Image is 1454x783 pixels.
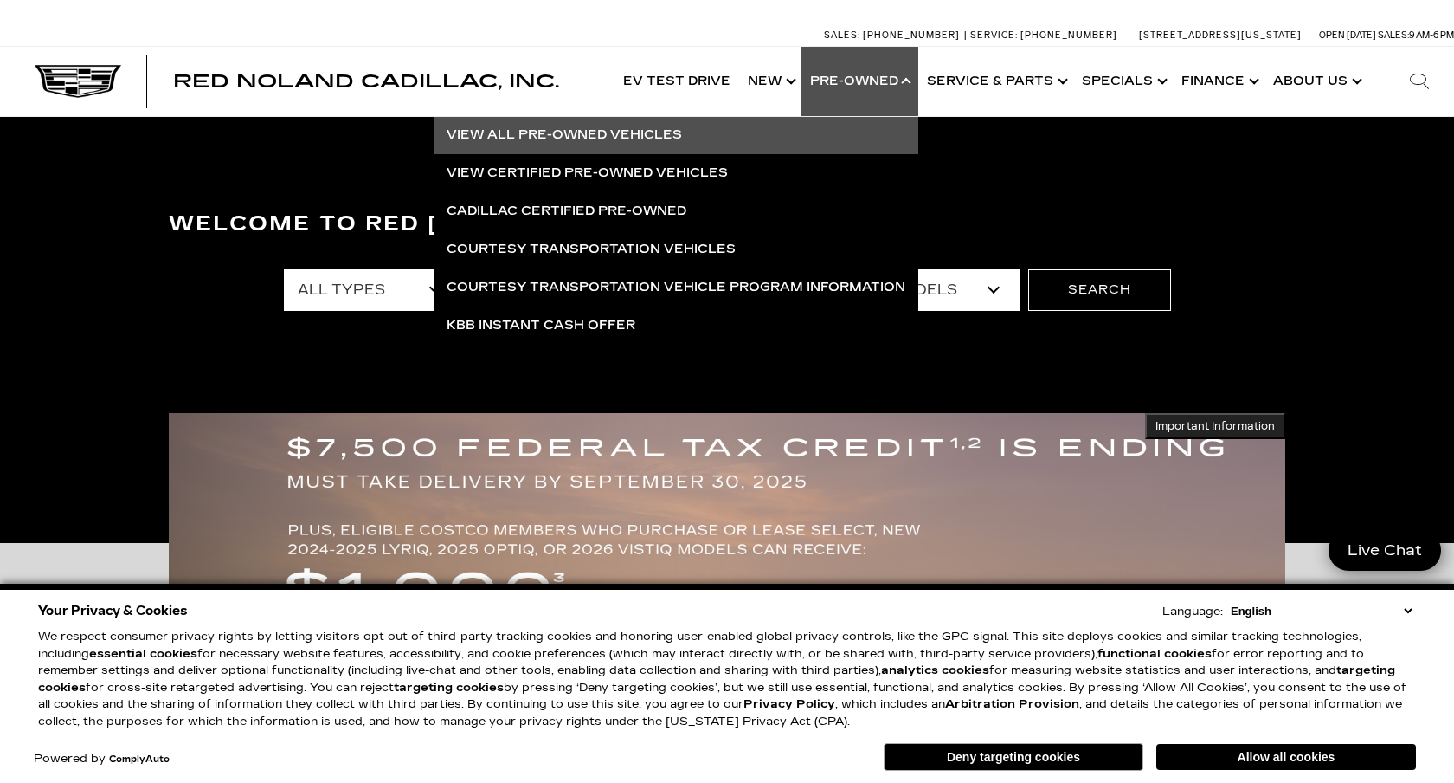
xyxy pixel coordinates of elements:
[34,754,170,765] div: Powered by
[801,47,918,116] a: Pre-Owned
[1139,29,1302,41] a: [STREET_ADDRESS][US_STATE]
[434,269,918,307] a: Courtesy Transportation Vehicle Program Information
[881,663,989,677] strong: analytics cookies
[109,754,170,765] a: ComplyAuto
[842,269,1020,311] select: Filter by model
[1020,29,1117,41] span: [PHONE_NUMBER]
[1073,47,1173,116] a: Specials
[1028,269,1171,311] button: Search
[434,154,918,192] a: View Certified Pre-Owned Vehicles
[89,647,197,661] strong: essential cookies
[1339,540,1431,560] span: Live Chat
[1409,29,1454,41] span: 9 AM-6 PM
[1156,744,1416,770] button: Allow all cookies
[434,192,918,230] a: Cadillac Certified Pre-Owned
[1162,606,1223,618] div: Language:
[173,73,559,90] a: Red Noland Cadillac, Inc.
[35,65,121,98] img: Cadillac Dark Logo with Cadillac White Text
[1173,47,1264,116] a: Finance
[970,29,1018,41] span: Service:
[1155,419,1275,433] span: Important Information
[1329,530,1441,571] a: Live Chat
[918,47,1073,116] a: Service & Parts
[169,207,1285,242] h3: Welcome to Red [PERSON_NAME] Cadillac, Inc.
[1264,47,1367,116] a: About Us
[284,269,461,311] select: Filter by type
[434,116,918,154] a: View All Pre-Owned Vehicles
[614,47,739,116] a: EV Test Drive
[743,697,835,711] a: Privacy Policy
[1319,29,1376,41] span: Open [DATE]
[1378,29,1409,41] span: Sales:
[884,743,1143,771] button: Deny targeting cookies
[739,47,801,116] a: New
[1097,647,1212,661] strong: functional cookies
[964,30,1122,40] a: Service: [PHONE_NUMBER]
[824,30,964,40] a: Sales: [PHONE_NUMBER]
[38,599,188,623] span: Your Privacy & Cookies
[824,29,860,41] span: Sales:
[945,697,1079,711] strong: Arbitration Provision
[38,663,1395,695] strong: targeting cookies
[434,307,918,345] a: KBB Instant Cash Offer
[38,629,1416,730] p: We respect consumer privacy rights by letting visitors opt out of third-party tracking cookies an...
[434,230,918,269] a: Courtesy Transportation Vehicles
[394,681,504,695] strong: targeting cookies
[173,71,559,92] span: Red Noland Cadillac, Inc.
[1226,603,1416,619] select: Language Select
[863,29,960,41] span: [PHONE_NUMBER]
